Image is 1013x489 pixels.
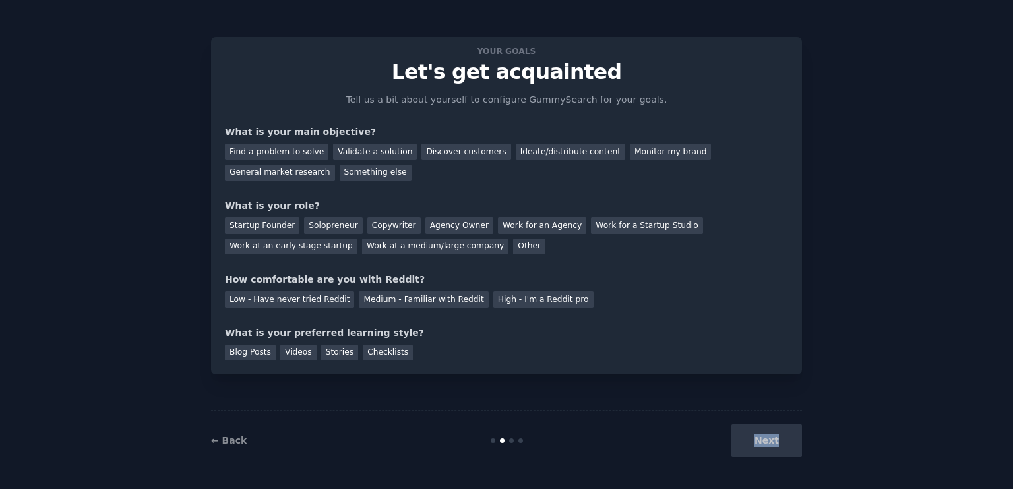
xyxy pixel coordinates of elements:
div: Work for a Startup Studio [591,217,702,234]
div: Startup Founder [225,217,299,234]
a: ← Back [211,435,247,446]
p: Let's get acquainted [225,61,788,84]
div: Find a problem to solve [225,144,328,160]
div: How comfortable are you with Reddit? [225,273,788,287]
div: Medium - Familiar with Reddit [359,291,488,308]
div: Stories [321,345,358,361]
div: Low - Have never tried Reddit [225,291,354,308]
span: Your goals [475,44,538,58]
div: Discover customers [421,144,510,160]
div: Work at a medium/large company [362,239,508,255]
div: Videos [280,345,317,361]
div: Solopreneur [304,217,362,234]
div: Something else [340,165,412,181]
div: Blog Posts [225,345,276,361]
div: Monitor my brand [630,144,711,160]
div: Work at an early stage startup [225,239,357,255]
div: Other [513,239,545,255]
div: High - I'm a Reddit pro [493,291,594,308]
div: General market research [225,165,335,181]
div: What is your preferred learning style? [225,326,788,340]
div: Ideate/distribute content [516,144,625,160]
div: What is your role? [225,199,788,213]
div: Checklists [363,345,413,361]
div: Agency Owner [425,217,493,234]
div: Validate a solution [333,144,417,160]
div: Copywriter [367,217,421,234]
div: Work for an Agency [498,217,586,234]
p: Tell us a bit about yourself to configure GummySearch for your goals. [340,93,673,107]
div: What is your main objective? [225,125,788,139]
